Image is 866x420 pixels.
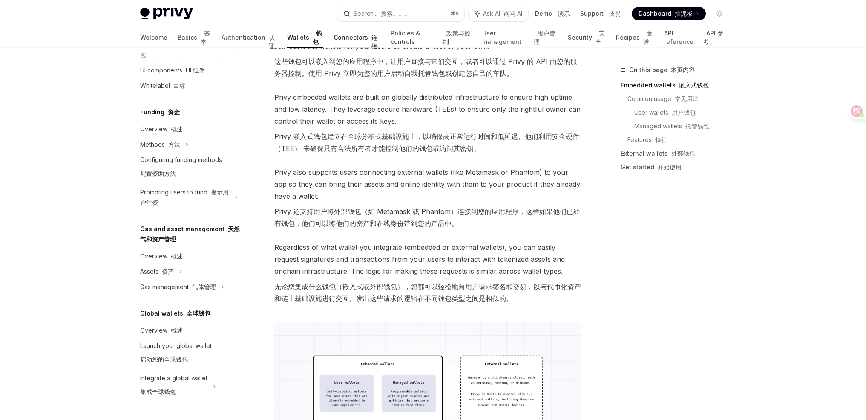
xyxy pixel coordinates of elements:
a: Overview 概述 [133,249,242,264]
font: 这些钱包可以嵌入到您的应用程序中，让用户直接与它们交互，或者可以通过 Privy 的 API 由您的服务器控制。使用 Privy 立即为您的用户启动自我托管钱包或创建您自己的车队。 [274,57,577,78]
a: Whitelabel 白标 [133,78,242,93]
button: Ask AI 询问 AI [469,6,528,21]
a: Basics 基本 [178,27,212,48]
span: Privy embedded wallets are built on globally distributed infrastructure to ensure high uptime and... [274,91,581,158]
font: 本页内容 [671,66,695,73]
div: Whitelabel [140,81,185,91]
font: 常见用法 [675,95,699,102]
font: 演示 [558,10,570,17]
font: 无论您集成什么钱包（嵌入式或外部钱包），您都可以轻松地向用户请求签名和交易，以与代币化资产和链上基础设施进行交互。发出这些请求的逻辑在不同钱包类型之间是相似的。 [274,282,581,303]
a: Policies & controls 政策与控制 [391,27,472,48]
span: These wallets can be embedded within your application, to have users interact with them directly,... [274,16,581,83]
font: 方法 [168,141,180,148]
a: Recipes 食谱 [616,27,653,48]
a: Common usage 常见用法 [627,92,733,106]
a: User management 用户管理 [482,27,558,48]
h5: Gas and asset management [140,224,242,244]
font: 基本 [201,29,210,45]
font: 嵌入式钱包 [679,81,709,89]
a: Overview 概述 [133,122,242,137]
a: UI components UI 组件 [133,63,242,78]
div: UI components [140,65,205,75]
a: Features 特征 [627,133,733,147]
div: Overview [140,124,183,134]
font: 外部钱包 [671,150,695,157]
font: 托管钱包 [685,122,709,130]
font: 概述 [171,125,183,133]
a: Dashboard 挡泥板 [632,7,706,20]
span: On this page [629,65,695,75]
font: 认证 [269,34,275,49]
font: API 参考 [703,29,723,45]
span: Dashboard [639,9,693,18]
font: 天然气和资产管理 [140,225,240,243]
h5: Funding [140,107,180,117]
h5: Global wallets [140,308,210,319]
div: Gas management [140,282,216,292]
font: 用户管理 [534,29,555,45]
a: API reference API 参考 [664,27,726,48]
a: Authentication 认证 [222,27,277,48]
font: 询问 AI [503,10,522,17]
font: 政策与控制 [443,29,470,45]
div: Search... [354,9,411,19]
a: Configuring funding methods配置资助方法 [133,152,242,185]
font: UI 组件 [186,67,205,74]
font: 全球钱包 [187,310,210,317]
font: Privy 嵌入式钱包建立在全球分布式基础设施上，以确保高正常运行时间和低延迟。他们利用安全硬件 （TEE） 来确保只有合法所有者才能控制他们的钱包或访问其密钥。 [274,132,579,153]
a: Managed wallets 托管钱包 [634,119,733,133]
font: 钱包 [313,29,322,45]
button: Toggle dark mode [713,7,726,20]
div: Assets [140,266,174,277]
a: Connectors 连接 [334,27,380,48]
font: 特征 [655,136,667,143]
a: User wallets 用户钱包 [634,106,733,119]
div: Overview [140,251,183,261]
a: Welcome [140,27,167,48]
font: 挡泥板 [675,10,693,17]
font: Privy 还支持用户将外部钱包（如 Metamask 或 Phantom）连接到您的应用程序，这样如果他们已经有钱包，他们可以将他们的资产和在线身份带到您的产品中。 [274,207,580,228]
font: 气体管理 [192,283,216,290]
font: 概述 [171,252,183,260]
font: 开始使用 [658,163,682,171]
font: 连接 [371,34,377,49]
font: 搜索。。。 [381,10,411,17]
span: Regardless of what wallet you integrate (embedded or external wallets), you can easily request si... [274,241,581,308]
a: Support 支持 [580,9,621,18]
div: Launch your global wallet [140,341,212,368]
a: Wallets 钱包 [287,27,323,48]
span: Ask AI [483,9,522,18]
font: 食谱 [643,29,653,45]
font: 概述 [171,327,183,334]
div: Integrate a global wallet [140,373,207,400]
span: ⌘ K [450,10,459,17]
font: 启动您的全球钱包 [140,356,188,363]
font: 资金 [168,108,180,116]
font: 安全 [596,29,605,45]
a: Demo 演示 [535,9,570,18]
font: 集成全球钱包 [140,388,176,395]
a: Security 安全 [568,27,606,48]
a: Overview 概述 [133,323,242,338]
div: Overview [140,325,183,336]
div: Configuring funding methods [140,155,222,182]
a: Launch your global wallet启动您的全球钱包 [133,338,242,371]
font: 配置资助方法 [140,170,176,177]
font: 支持 [610,10,621,17]
a: External wallets 外部钱包 [621,147,733,160]
a: Embedded wallets 嵌入式钱包 [621,78,733,92]
span: Privy also supports users connecting external wallets (like Metamask or Phantom) to your app so t... [274,166,581,233]
button: Search... 搜索。。。⌘K [337,6,464,21]
font: 用户钱包 [672,109,696,116]
a: Get started 开始使用 [621,160,733,174]
font: 资产 [162,268,174,275]
img: light logo [140,8,193,20]
div: Methods [140,139,180,150]
div: Prompting users to fund [140,187,230,208]
font: 白标 [173,82,185,89]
